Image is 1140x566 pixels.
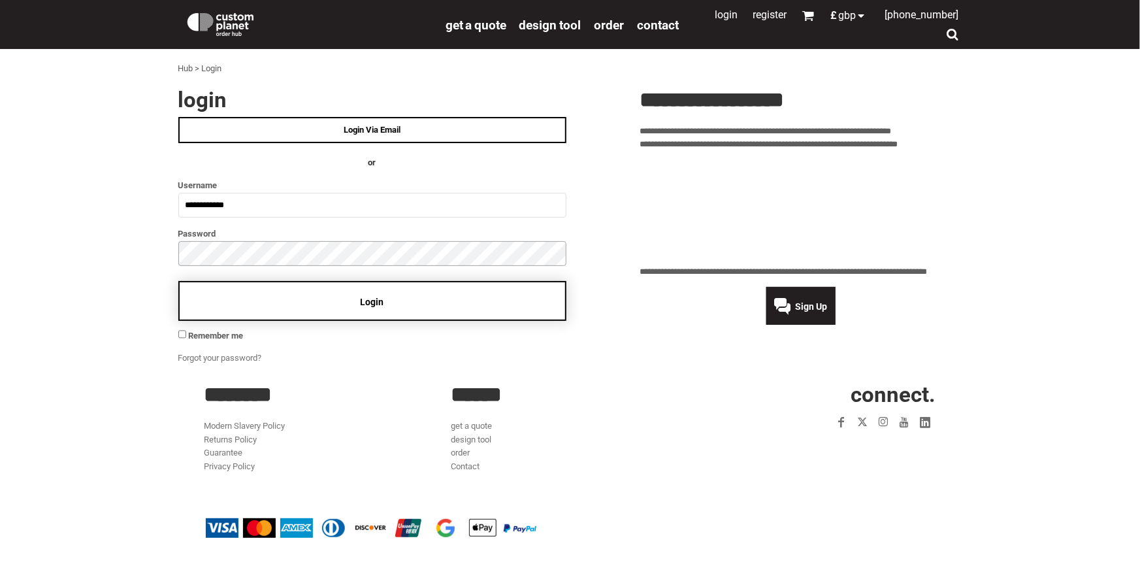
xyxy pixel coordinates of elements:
[195,62,200,76] div: >
[178,156,566,170] h4: OR
[204,435,257,444] a: Returns Policy
[202,62,222,76] div: Login
[451,461,480,471] a: Contact
[753,8,787,21] a: Register
[885,8,959,21] span: [PHONE_NUMBER]
[188,331,243,341] span: Remember me
[640,159,962,258] iframe: Customer reviews powered by Trustpilot
[594,17,624,32] a: order
[204,461,255,471] a: Privacy Policy
[637,18,679,33] span: Contact
[318,518,350,538] img: Diners Club
[178,178,566,193] label: Username
[451,448,470,458] a: order
[831,10,839,21] span: £
[451,421,492,431] a: get a quote
[446,18,506,33] span: get a quote
[519,17,581,32] a: design tool
[178,353,262,363] a: Forgot your password?
[204,421,285,431] a: Modern Slavery Policy
[178,330,187,339] input: Remember me
[466,518,499,538] img: Apple Pay
[594,18,624,33] span: order
[185,10,256,36] img: Custom Planet
[715,8,738,21] a: Login
[504,524,536,532] img: PayPal
[755,441,936,456] iframe: Customer reviews powered by Trustpilot
[446,17,506,32] a: get a quote
[796,301,828,312] span: Sign Up
[697,384,936,405] h2: CONNECT.
[178,89,566,110] h2: Login
[178,63,193,73] a: Hub
[429,518,462,538] img: Google Pay
[243,518,276,538] img: Mastercard
[178,117,566,143] a: Login Via Email
[392,518,425,538] img: China UnionPay
[204,448,243,458] a: Guarantee
[280,518,313,538] img: American Express
[355,518,387,538] img: Discover
[206,518,238,538] img: Visa
[519,18,581,33] span: design tool
[178,226,566,241] label: Password
[451,435,491,444] a: design tool
[361,297,384,307] span: Login
[839,10,856,21] span: GBP
[637,17,679,32] a: Contact
[344,125,400,135] span: Login Via Email
[178,3,440,42] a: Custom Planet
